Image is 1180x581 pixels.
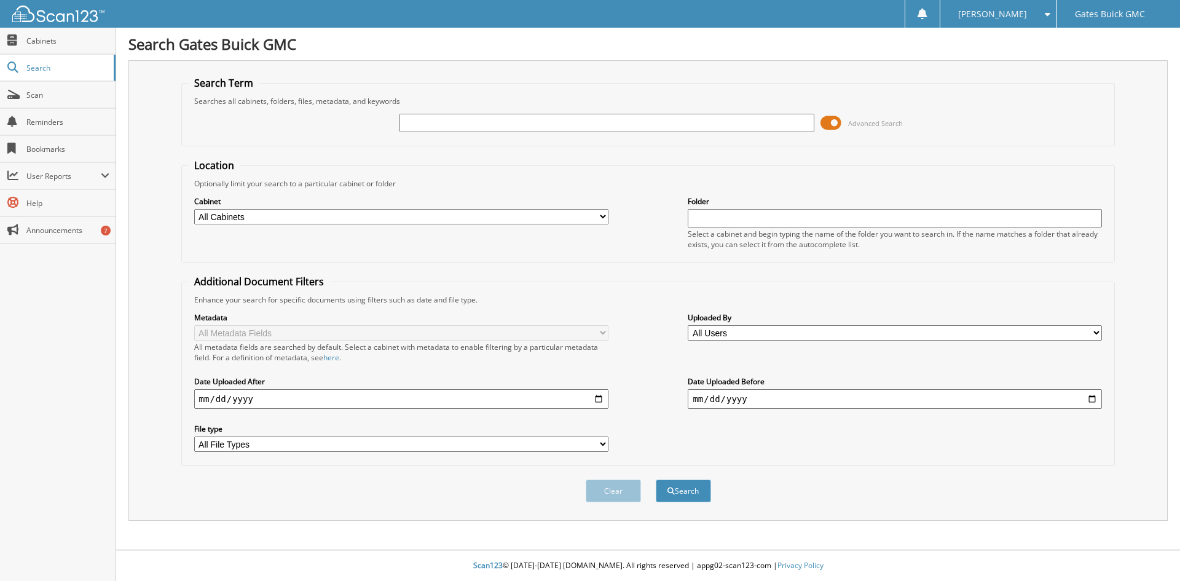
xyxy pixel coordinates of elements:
label: Uploaded By [688,312,1102,323]
span: Gates Buick GMC [1075,10,1145,18]
div: Enhance your search for specific documents using filters such as date and file type. [188,294,1109,305]
label: File type [194,424,608,434]
label: Cabinet [194,196,608,207]
span: Cabinets [26,36,109,46]
span: Reminders [26,117,109,127]
span: User Reports [26,171,101,181]
h1: Search Gates Buick GMC [128,34,1168,54]
label: Metadata [194,312,608,323]
label: Folder [688,196,1102,207]
a: here [323,352,339,363]
a: Privacy Policy [777,560,824,571]
div: Optionally limit your search to a particular cabinet or folder [188,178,1109,189]
button: Search [656,480,711,502]
span: Search [26,63,108,73]
label: Date Uploaded Before [688,376,1102,387]
legend: Additional Document Filters [188,275,330,288]
span: Scan123 [473,560,503,571]
span: Bookmarks [26,144,109,154]
span: Scan [26,90,109,100]
legend: Search Term [188,76,259,90]
button: Clear [586,480,641,502]
span: Advanced Search [848,119,903,128]
div: Select a cabinet and begin typing the name of the folder you want to search in. If the name match... [688,229,1102,250]
div: 7 [101,226,111,235]
div: © [DATE]-[DATE] [DOMAIN_NAME]. All rights reserved | appg02-scan123-com | [116,551,1180,581]
input: start [194,389,608,409]
span: Announcements [26,225,109,235]
div: All metadata fields are searched by default. Select a cabinet with metadata to enable filtering b... [194,342,608,363]
input: end [688,389,1102,409]
span: [PERSON_NAME] [958,10,1027,18]
img: scan123-logo-white.svg [12,6,104,22]
legend: Location [188,159,240,172]
span: Help [26,198,109,208]
div: Searches all cabinets, folders, files, metadata, and keywords [188,96,1109,106]
label: Date Uploaded After [194,376,608,387]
